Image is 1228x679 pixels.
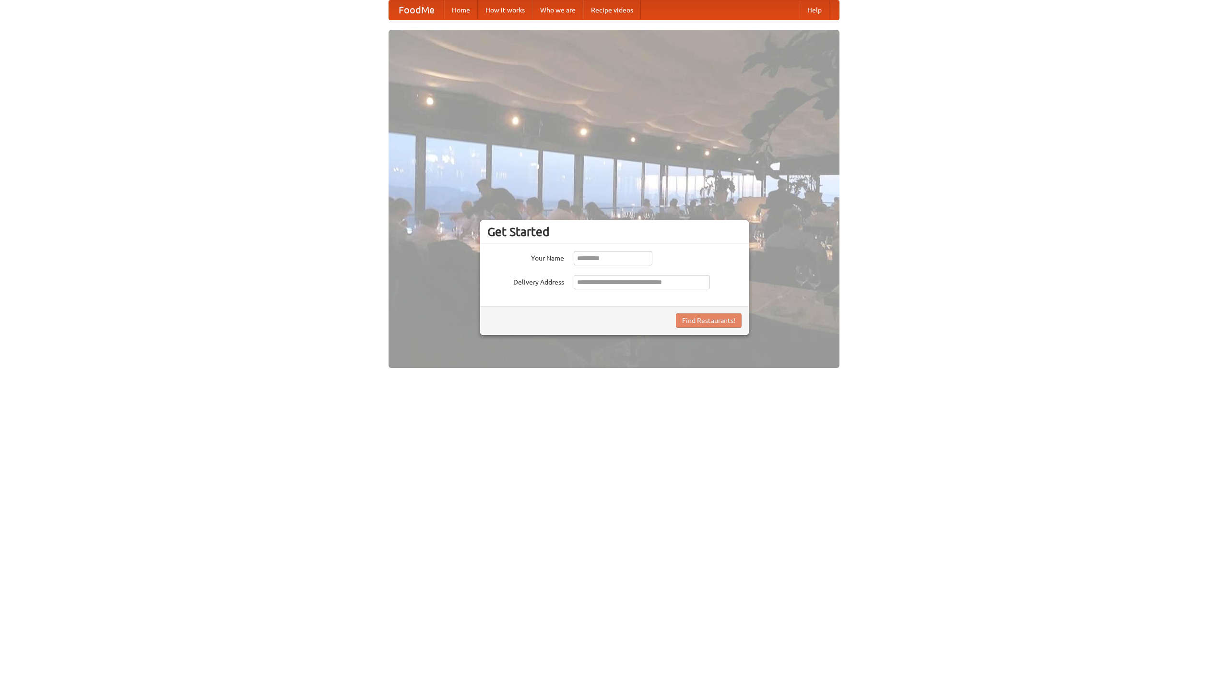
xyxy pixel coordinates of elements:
a: FoodMe [389,0,444,20]
a: Home [444,0,478,20]
label: Delivery Address [487,275,564,287]
a: Recipe videos [583,0,641,20]
a: Help [800,0,829,20]
a: Who we are [532,0,583,20]
button: Find Restaurants! [676,313,742,328]
a: How it works [478,0,532,20]
label: Your Name [487,251,564,263]
h3: Get Started [487,225,742,239]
